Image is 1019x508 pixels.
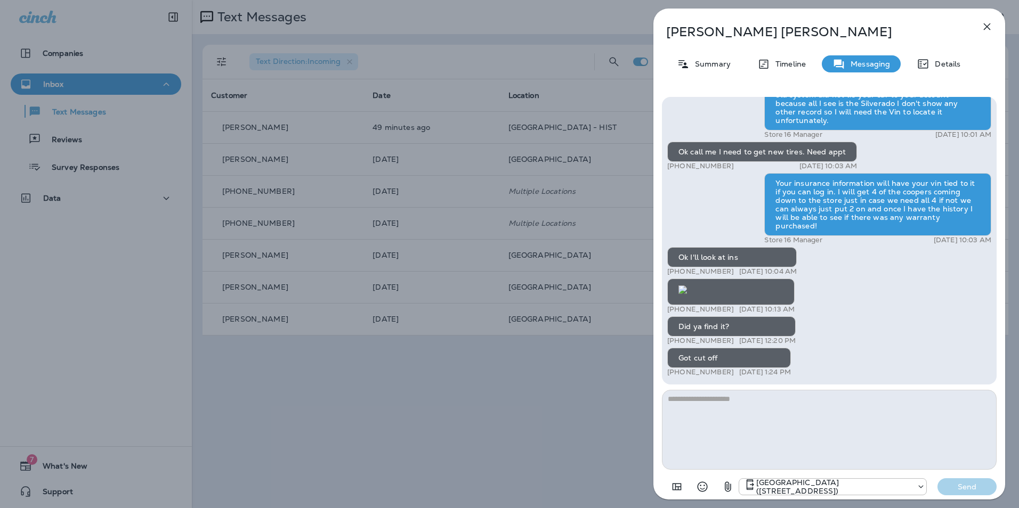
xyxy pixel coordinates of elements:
p: [PHONE_NUMBER] [667,337,734,345]
p: Messaging [845,60,890,68]
div: Did ya find it? [667,316,796,337]
p: Summary [690,60,731,68]
p: [PHONE_NUMBER] [667,305,734,314]
div: Your insurance information will have your vin tied to it if you can log in. I will get 4 of the c... [764,173,991,236]
p: [PHONE_NUMBER] [667,368,734,376]
p: Details [929,60,960,68]
button: Add in a premade template [666,476,688,497]
p: [DATE] 12:20 PM [739,337,796,345]
p: [DATE] 10:13 AM [739,305,795,314]
p: [PERSON_NAME] [PERSON_NAME] [666,24,957,39]
div: Got cut off [667,348,791,368]
div: Ok I'll look at ins [667,247,797,267]
p: [DATE] 10:03 AM [799,162,857,170]
p: Timeline [770,60,806,68]
p: [DATE] 10:03 AM [934,236,991,244]
p: [GEOGRAPHIC_DATA] ([STREET_ADDRESS]) [756,478,911,495]
p: [DATE] 10:01 AM [935,130,991,139]
p: [PHONE_NUMBER] [667,162,734,170]
img: twilio-download [678,285,687,294]
p: [DATE] 10:04 AM [739,267,797,276]
p: [DATE] 1:24 PM [739,368,791,376]
p: Store 16 Manager [764,236,822,244]
p: [PHONE_NUMBER] [667,267,734,276]
button: Select an emoji [692,476,713,497]
div: Ok call me I need to get new tires. Need appt [667,142,857,162]
div: +1 (402) 333-6855 [739,478,926,495]
p: Store 16 Manager [764,130,822,139]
